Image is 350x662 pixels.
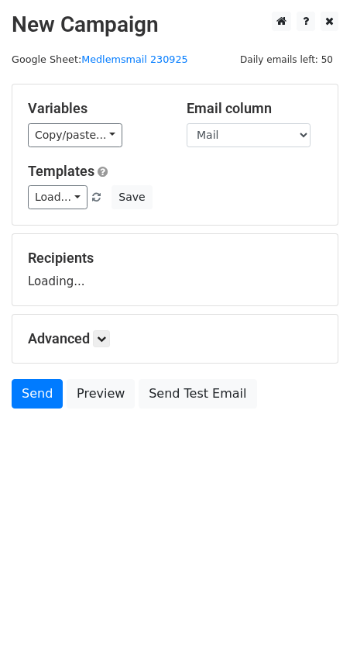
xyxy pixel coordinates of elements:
[67,379,135,409] a: Preview
[28,250,322,267] h5: Recipients
[28,123,122,147] a: Copy/paste...
[28,185,87,209] a: Load...
[187,100,322,117] h5: Email column
[28,250,322,290] div: Loading...
[235,53,338,65] a: Daily emails left: 50
[139,379,256,409] a: Send Test Email
[28,163,94,179] a: Templates
[112,185,152,209] button: Save
[81,53,187,65] a: Medlemsmail 230925
[12,12,338,38] h2: New Campaign
[28,330,322,347] h5: Advanced
[235,51,338,68] span: Daily emails left: 50
[12,379,63,409] a: Send
[28,100,163,117] h5: Variables
[12,53,188,65] small: Google Sheet:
